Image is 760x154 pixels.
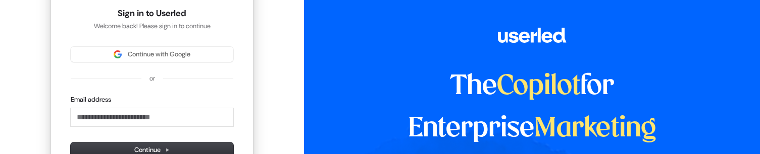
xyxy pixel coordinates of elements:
span: Copilot [497,73,580,100]
p: Welcome back! Please sign in to continue [71,22,233,31]
h1: Sign in to Userled [71,8,233,20]
span: Marketing [534,116,656,142]
button: Sign in with GoogleContinue with Google [71,47,233,62]
label: Email address [71,95,111,104]
p: or [149,74,155,83]
span: Continue with Google [128,50,190,59]
img: Sign in with Google [114,50,122,58]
